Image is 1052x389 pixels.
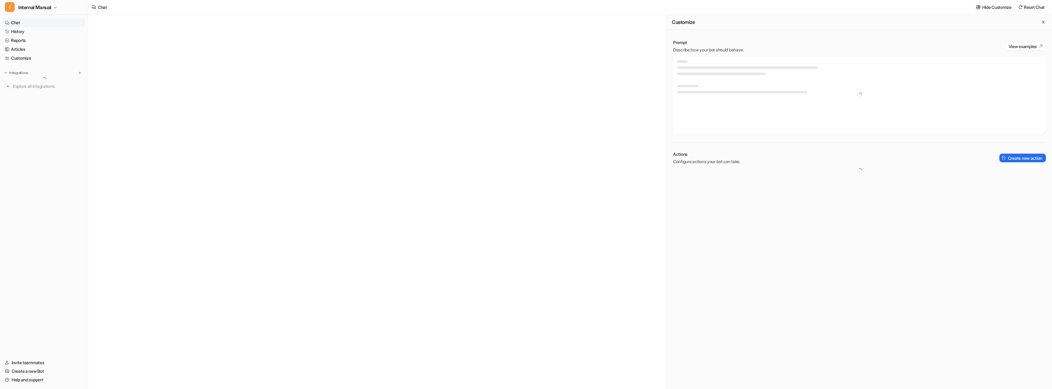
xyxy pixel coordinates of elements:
[2,36,85,45] a: Reports
[5,83,11,89] img: explore all integrations
[672,19,695,25] h2: Customize
[78,71,82,75] img: menu_add.svg
[673,47,744,53] p: Describe how your bot should behave.
[673,39,744,46] p: Prompt
[673,151,740,157] p: Actions
[1002,156,1006,160] img: create-action-icon.svg
[1040,18,1047,26] button: Close flyout
[1006,42,1046,50] button: View examples
[2,70,30,76] button: Integrations
[18,3,51,12] span: Internal Manual
[982,4,1012,10] p: Hide Customize
[4,71,8,75] img: expand menu
[9,70,28,75] p: Integrations
[98,4,107,10] div: Chat
[2,18,85,27] a: Chat
[976,5,980,9] img: customize
[2,27,85,36] a: History
[673,159,740,165] p: Configure actions your bot can take.
[1017,3,1047,12] button: Reset Chat
[2,82,85,91] a: Explore all integrations
[2,367,85,376] a: Create a new Bot
[999,154,1046,162] button: Create new action
[2,54,85,62] a: Customize
[974,3,1014,12] button: Hide Customize
[5,2,15,12] span: I
[13,81,83,91] span: Explore all integrations
[2,45,85,54] a: Articles
[2,376,85,384] a: Help and support
[2,358,85,367] a: Invite teammates
[1018,5,1023,9] img: reset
